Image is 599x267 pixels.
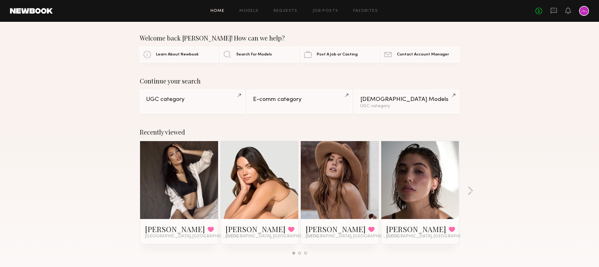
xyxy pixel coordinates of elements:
[360,97,453,103] div: [DEMOGRAPHIC_DATA] Models
[145,224,205,234] a: [PERSON_NAME]
[274,9,298,13] a: Requests
[386,224,446,234] a: [PERSON_NAME]
[353,9,378,13] a: Favorites
[306,234,399,239] span: [GEOGRAPHIC_DATA], [GEOGRAPHIC_DATA]
[317,53,358,57] span: Post A Job or Casting
[236,53,272,57] span: Search For Models
[360,104,453,108] div: UGC category
[140,47,218,62] a: Learn About Newbook
[313,9,338,13] a: Job Posts
[226,234,319,239] span: [GEOGRAPHIC_DATA], [GEOGRAPHIC_DATA]
[381,47,459,62] a: Contact Account Manager
[156,53,199,57] span: Learn About Newbook
[211,9,225,13] a: Home
[140,128,459,136] div: Recently viewed
[306,224,366,234] a: [PERSON_NAME]
[226,224,285,234] a: [PERSON_NAME]
[253,97,346,103] div: E-comm category
[397,53,449,57] span: Contact Account Manager
[140,77,459,85] div: Continue your search
[300,47,379,62] a: Post A Job or Casting
[354,90,459,113] a: [DEMOGRAPHIC_DATA] ModelsUGC category
[140,34,459,42] div: Welcome back [PERSON_NAME]! How can we help?
[220,47,299,62] a: Search For Models
[140,90,245,113] a: UGC category
[247,90,352,113] a: E-comm category
[239,9,258,13] a: Models
[146,97,239,103] div: UGC category
[386,234,479,239] span: [GEOGRAPHIC_DATA], [GEOGRAPHIC_DATA]
[145,234,238,239] span: [GEOGRAPHIC_DATA], [GEOGRAPHIC_DATA]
